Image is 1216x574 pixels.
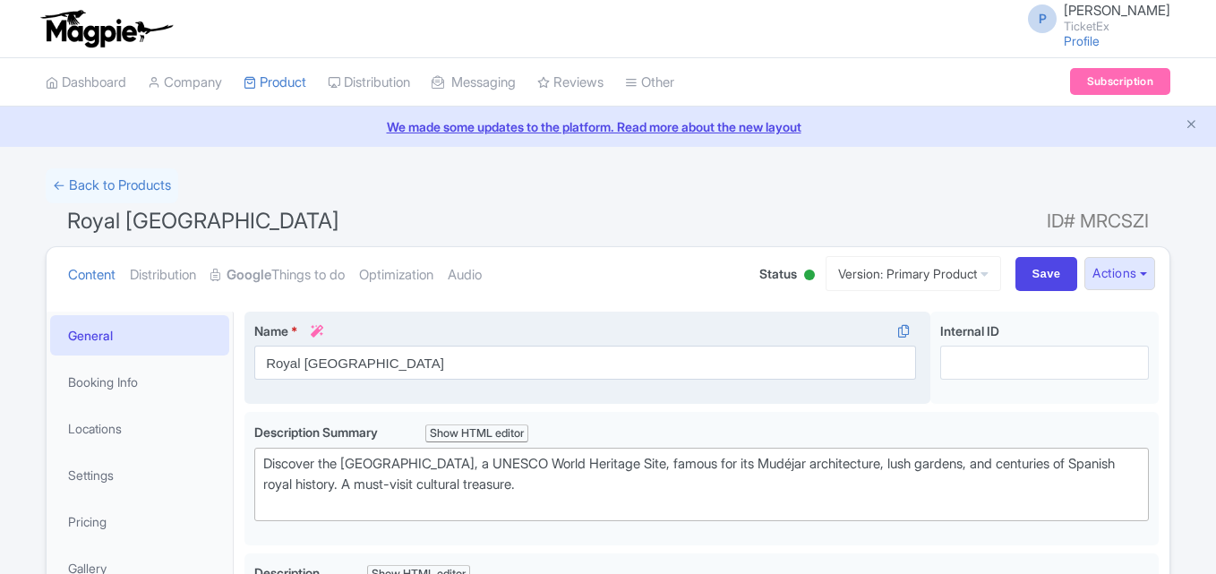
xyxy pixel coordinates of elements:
[50,408,229,449] a: Locations
[130,247,196,304] a: Distribution
[50,501,229,542] a: Pricing
[46,58,126,107] a: Dashboard
[1047,203,1149,239] span: ID# MRCSZI
[148,58,222,107] a: Company
[37,9,176,48] img: logo-ab69f6fb50320c5b225c76a69d11143b.png
[537,58,604,107] a: Reviews
[801,262,818,290] div: Active
[254,424,381,440] span: Description Summary
[432,58,516,107] a: Messaging
[625,58,674,107] a: Other
[50,362,229,402] a: Booking Info
[227,265,271,286] strong: Google
[67,208,339,234] span: Royal [GEOGRAPHIC_DATA]
[328,58,410,107] a: Distribution
[244,58,306,107] a: Product
[1084,257,1155,290] button: Actions
[940,323,999,338] span: Internal ID
[1015,257,1078,291] input: Save
[759,264,797,283] span: Status
[1064,2,1170,19] span: [PERSON_NAME]
[254,323,288,338] span: Name
[11,117,1205,136] a: We made some updates to the platform. Read more about the new layout
[448,247,482,304] a: Audio
[50,315,229,356] a: General
[1070,68,1170,95] a: Subscription
[46,168,178,203] a: ← Back to Products
[263,454,1140,515] div: Discover the [GEOGRAPHIC_DATA], a UNESCO World Heritage Site, famous for its Mudéjar architecture...
[425,424,528,443] div: Show HTML editor
[1064,21,1170,32] small: TicketEx
[1185,116,1198,136] button: Close announcement
[68,247,116,304] a: Content
[210,247,345,304] a: GoogleThings to do
[359,247,433,304] a: Optimization
[1064,33,1100,48] a: Profile
[1028,4,1057,33] span: P
[1017,4,1170,32] a: P [PERSON_NAME] TicketEx
[50,455,229,495] a: Settings
[826,256,1001,291] a: Version: Primary Product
